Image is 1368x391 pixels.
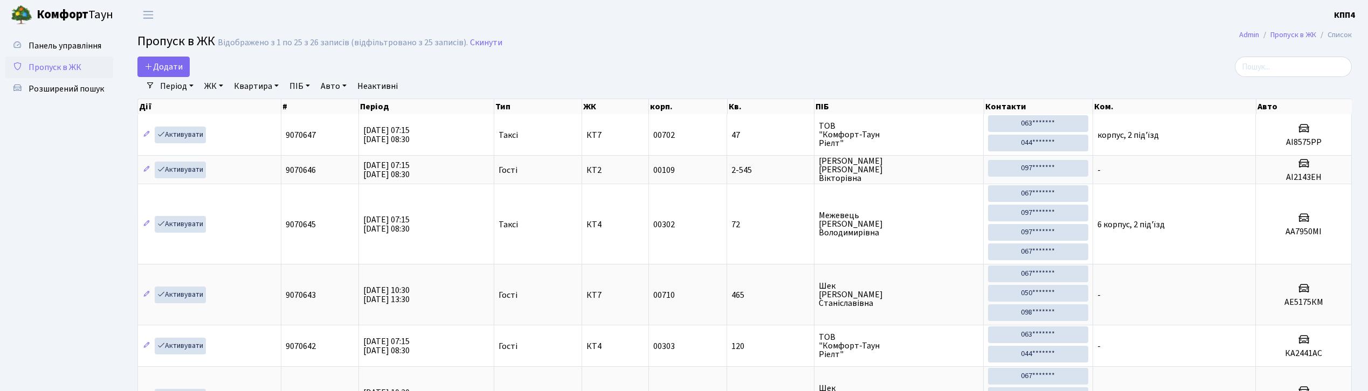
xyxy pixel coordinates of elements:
[728,99,814,114] th: Кв.
[29,61,81,73] span: Пропуск в ЖК
[218,38,468,48] div: Відображено з 1 по 25 з 26 записів (відфільтровано з 25 записів).
[731,131,809,139] span: 47
[984,99,1094,114] th: Контакти
[286,289,316,301] span: 9070643
[37,6,88,23] b: Комфорт
[1235,57,1352,77] input: Пошук...
[819,157,979,183] span: [PERSON_NAME] [PERSON_NAME] Вікторівна
[819,282,979,308] span: Шек [PERSON_NAME] Станіславівна
[359,99,495,114] th: Період
[37,6,113,24] span: Таун
[582,99,649,114] th: ЖК
[731,220,809,229] span: 72
[155,216,206,233] a: Активувати
[155,162,206,178] a: Активувати
[5,78,113,100] a: Розширений пошук
[281,99,359,114] th: #
[286,129,316,141] span: 9070647
[819,122,979,148] span: ТОВ "Комфорт-Таун Ріелт"
[363,124,410,145] span: [DATE] 07:15 [DATE] 08:30
[1260,137,1347,148] h5: AI8575PP
[1260,297,1347,308] h5: АЕ5175КМ
[470,38,502,48] a: Скинути
[353,77,402,95] a: Неактивні
[5,35,113,57] a: Панель управління
[731,166,809,174] span: 2-545
[137,57,190,77] a: Додати
[499,291,517,299] span: Гості
[1256,99,1352,114] th: Авто
[586,220,644,229] span: КТ4
[363,214,410,235] span: [DATE] 07:15 [DATE] 08:30
[814,99,984,114] th: ПІБ
[1260,172,1347,183] h5: АІ2143ЕН
[499,342,517,351] span: Гості
[499,166,517,174] span: Гості
[1097,164,1101,176] span: -
[649,99,728,114] th: корп.
[819,211,979,237] span: Межевець [PERSON_NAME] Володимирівна
[200,77,227,95] a: ЖК
[11,4,32,26] img: logo.png
[29,40,101,52] span: Панель управління
[499,131,518,139] span: Таксі
[144,61,183,73] span: Додати
[155,127,206,143] a: Активувати
[155,338,206,354] a: Активувати
[286,219,316,231] span: 9070645
[1334,9,1355,21] b: КПП4
[5,57,113,78] a: Пропуск в ЖК
[137,32,215,51] span: Пропуск в ЖК
[1097,129,1159,141] span: корпус, 2 під'їзд
[363,284,410,305] span: [DATE] 10:30 [DATE] 13:30
[653,289,675,301] span: 00710
[29,83,104,95] span: Розширений пошук
[1097,219,1165,231] span: 6 корпус, 2 під'їзд
[494,99,582,114] th: Тип
[1260,348,1347,359] h5: КА2441АС
[586,291,644,299] span: КТ7
[586,131,644,139] span: КТ7
[653,340,675,352] span: 00303
[363,336,410,357] span: [DATE] 07:15 [DATE] 08:30
[285,77,314,95] a: ПІБ
[286,340,316,352] span: 9070642
[653,129,675,141] span: 00702
[1097,289,1101,301] span: -
[1239,29,1259,40] a: Admin
[653,164,675,176] span: 00109
[586,342,644,351] span: КТ4
[731,342,809,351] span: 120
[731,291,809,299] span: 465
[363,159,410,180] span: [DATE] 07:15 [DATE] 08:30
[155,287,206,303] a: Активувати
[156,77,198,95] a: Період
[819,333,979,359] span: ТОВ "Комфорт-Таун Ріелт"
[499,220,518,229] span: Таксі
[230,77,283,95] a: Квартира
[286,164,316,176] span: 9070646
[135,6,162,24] button: Переключити навігацію
[1316,29,1352,41] li: Список
[138,99,281,114] th: Дії
[1097,340,1101,352] span: -
[586,166,644,174] span: КТ2
[1223,24,1368,46] nav: breadcrumb
[1260,227,1347,237] h5: AA7950MI
[1093,99,1256,114] th: Ком.
[316,77,351,95] a: Авто
[1270,29,1316,40] a: Пропуск в ЖК
[1334,9,1355,22] a: КПП4
[653,219,675,231] span: 00302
